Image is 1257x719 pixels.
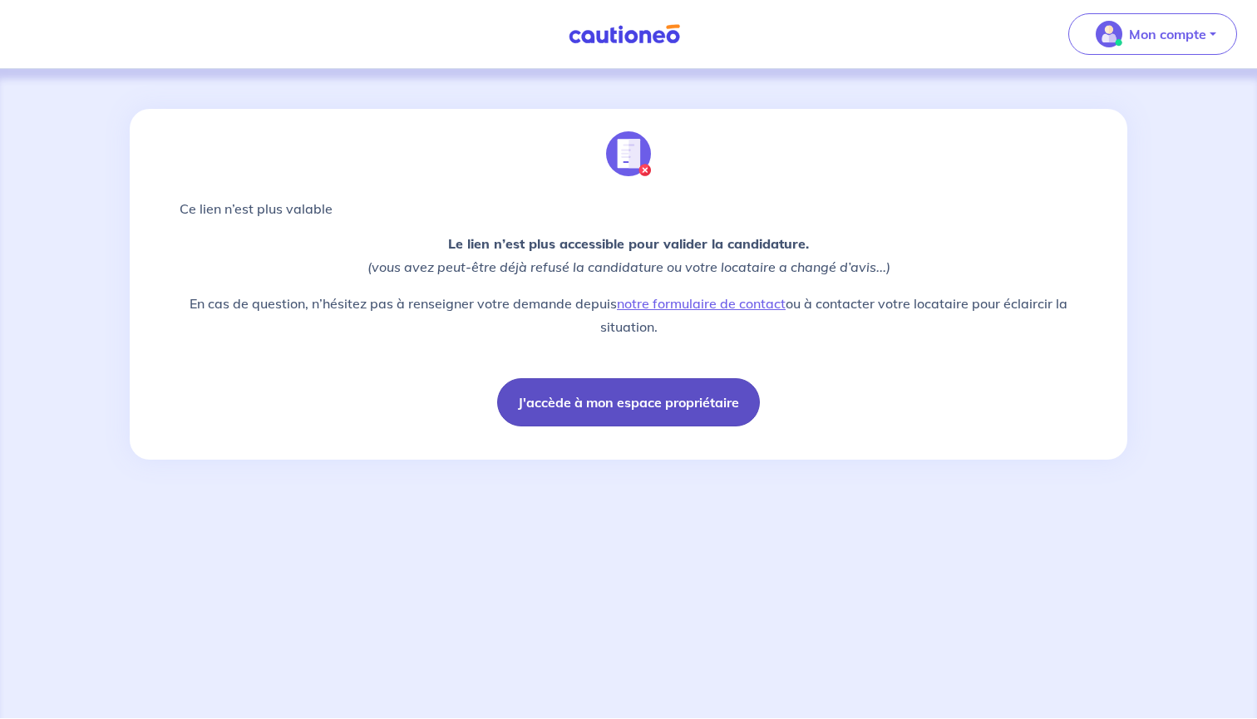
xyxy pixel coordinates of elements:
button: J'accède à mon espace propriétaire [497,378,760,426]
button: illu_account_valid_menu.svgMon compte [1068,13,1237,55]
p: Ce lien n’est plus valable [180,199,1077,219]
img: illu_annulation_contrat.svg [606,131,651,176]
img: illu_account_valid_menu.svg [1096,21,1122,47]
img: Cautioneo [562,24,687,45]
p: En cas de question, n’hésitez pas à renseigner votre demande depuis ou à contacter votre locatair... [180,292,1077,338]
p: Mon compte [1129,24,1206,44]
strong: Le lien n’est plus accessible pour valider la candidature. [448,235,809,252]
a: notre formulaire de contact [617,295,786,312]
em: (vous avez peut-être déjà refusé la candidature ou votre locataire a changé d’avis...) [367,259,890,275]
